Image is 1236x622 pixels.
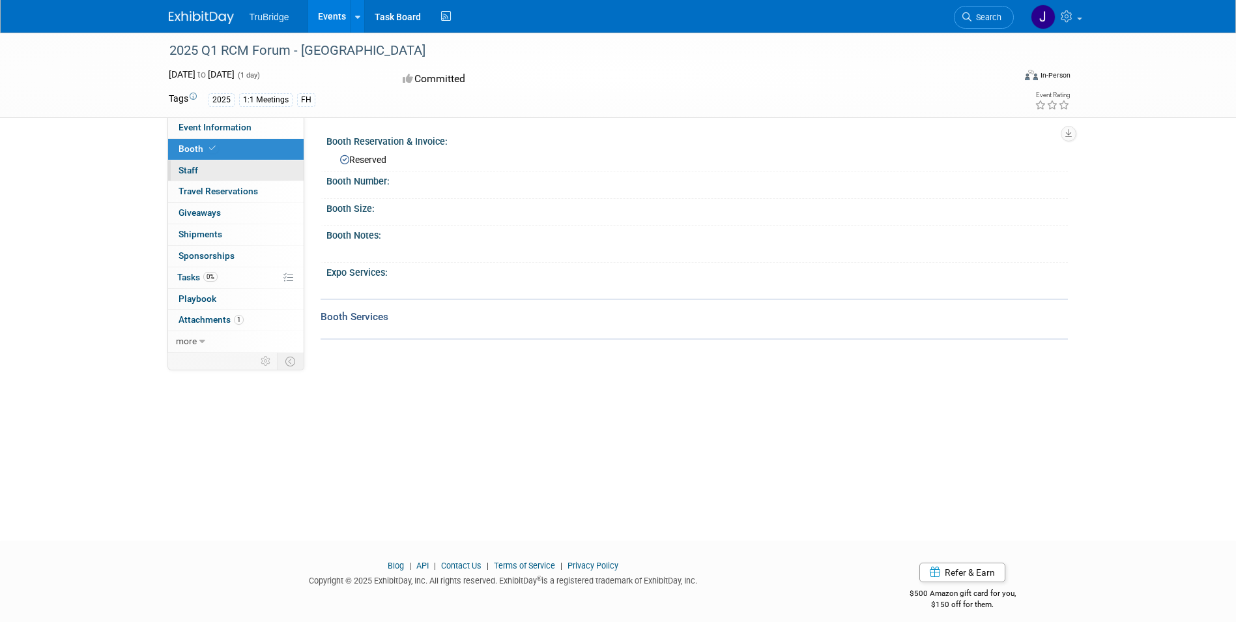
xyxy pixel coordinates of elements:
[168,160,304,181] a: Staff
[179,122,252,132] span: Event Information
[179,186,258,196] span: Travel Reservations
[937,68,1071,87] div: Event Format
[857,599,1068,610] div: $150 off for them.
[494,561,555,570] a: Terms of Service
[179,293,216,304] span: Playbook
[1025,70,1038,80] img: Format-Inperson.png
[168,289,304,310] a: Playbook
[168,117,304,138] a: Event Information
[336,150,1058,166] div: Reserved
[326,171,1068,188] div: Booth Number:
[165,39,994,63] div: 2025 Q1 RCM Forum - [GEOGRAPHIC_DATA]
[234,315,244,325] span: 1
[177,272,218,282] span: Tasks
[168,181,304,202] a: Travel Reservations
[1040,70,1071,80] div: In-Person
[179,143,218,154] span: Booth
[406,561,414,570] span: |
[179,165,198,175] span: Staff
[168,139,304,160] a: Booth
[169,11,234,24] img: ExhibitDay
[416,561,429,570] a: API
[168,267,304,288] a: Tasks0%
[857,580,1068,610] div: $500 Amazon gift card for you,
[1031,5,1056,29] img: Jeff Burke
[179,229,222,239] span: Shipments
[168,246,304,267] a: Sponsorships
[321,310,1068,324] div: Booth Services
[255,353,278,370] td: Personalize Event Tab Strip
[168,331,304,352] a: more
[176,336,197,346] span: more
[326,226,1068,242] div: Booth Notes:
[388,561,404,570] a: Blog
[1035,92,1070,98] div: Event Rating
[954,6,1014,29] a: Search
[208,93,235,107] div: 2025
[919,563,1005,582] a: Refer & Earn
[971,12,1001,22] span: Search
[250,12,289,22] span: TruBridge
[209,145,216,152] i: Booth reservation complete
[537,575,541,582] sup: ®
[568,561,618,570] a: Privacy Policy
[195,69,208,80] span: to
[399,68,687,91] div: Committed
[169,69,235,80] span: [DATE] [DATE]
[326,263,1068,279] div: Expo Services:
[179,250,235,261] span: Sponsorships
[169,572,839,587] div: Copyright © 2025 ExhibitDay, Inc. All rights reserved. ExhibitDay is a registered trademark of Ex...
[168,310,304,331] a: Attachments1
[483,561,492,570] span: |
[179,314,244,325] span: Attachments
[441,561,481,570] a: Contact Us
[326,132,1068,148] div: Booth Reservation & Invoice:
[557,561,566,570] span: |
[237,71,260,80] span: (1 day)
[277,353,304,370] td: Toggle Event Tabs
[168,224,304,245] a: Shipments
[297,93,315,107] div: FH
[431,561,439,570] span: |
[203,272,218,282] span: 0%
[239,93,293,107] div: 1:1 Meetings
[326,199,1068,215] div: Booth Size:
[168,203,304,224] a: Giveaways
[169,92,197,107] td: Tags
[179,207,221,218] span: Giveaways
